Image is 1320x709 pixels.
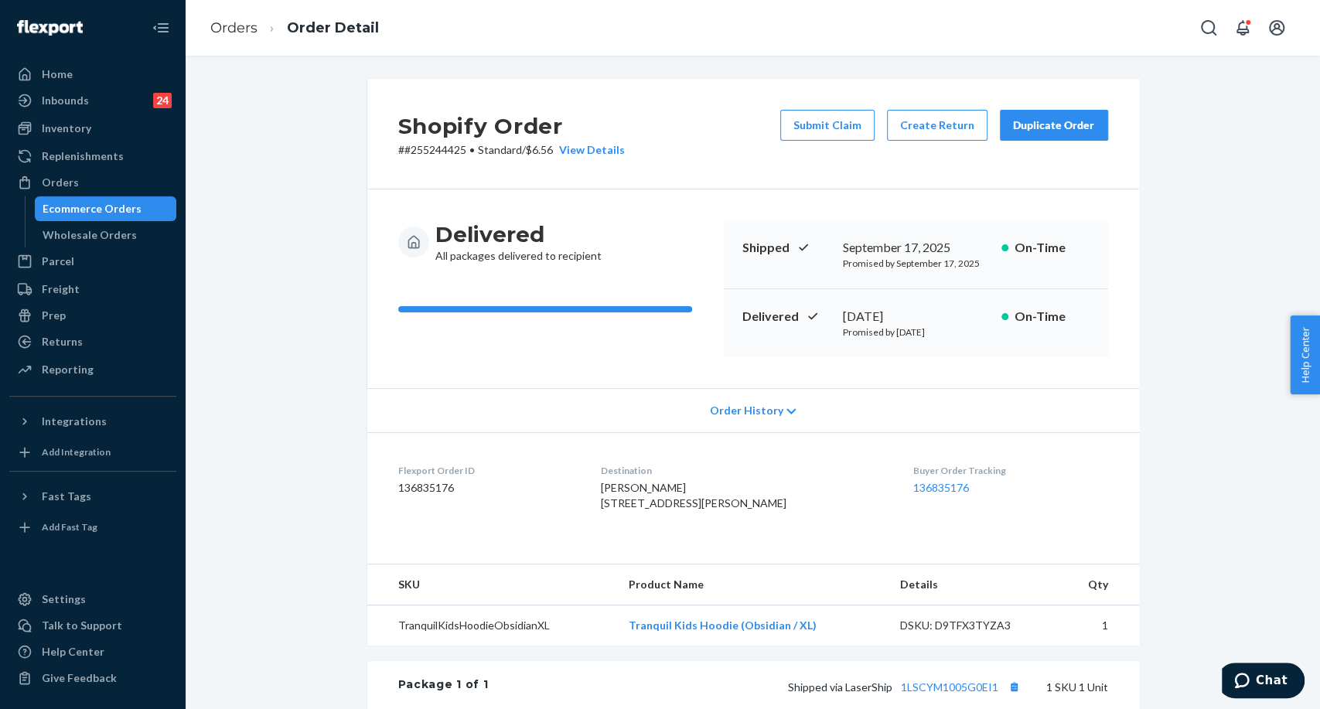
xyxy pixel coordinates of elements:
[780,110,875,141] button: Submit Claim
[742,308,831,326] p: Delivered
[42,591,86,607] div: Settings
[42,175,79,190] div: Orders
[35,196,177,221] a: Ecommerce Orders
[1290,315,1320,394] button: Help Center
[287,19,379,36] a: Order Detail
[1013,118,1095,133] div: Duplicate Order
[1004,677,1025,697] button: Copy tracking number
[9,613,176,638] button: Talk to Support
[153,93,172,108] div: 24
[42,362,94,377] div: Reporting
[629,619,817,632] a: Tranquil Kids Hoodie (Obsidian / XL)
[9,515,176,540] a: Add Fast Tag
[35,223,177,247] a: Wholesale Orders
[843,257,989,270] p: Promised by September 17, 2025
[17,20,83,36] img: Flexport logo
[9,116,176,141] a: Inventory
[9,666,176,690] button: Give Feedback
[788,680,1025,694] span: Shipped via LaserShip
[913,481,969,494] a: 136835176
[42,148,124,164] div: Replenishments
[913,464,1108,477] dt: Buyer Order Tracking
[42,489,91,504] div: Fast Tags
[42,644,104,660] div: Help Center
[42,254,74,269] div: Parcel
[435,220,602,264] div: All packages delivered to recipient
[367,564,616,605] th: SKU
[398,464,577,477] dt: Flexport Order ID
[42,281,80,297] div: Freight
[469,143,475,156] span: •
[843,308,989,326] div: [DATE]
[1261,12,1292,43] button: Open account menu
[9,249,176,274] a: Parcel
[198,5,391,51] ol: breadcrumbs
[398,677,489,697] div: Package 1 of 1
[9,62,176,87] a: Home
[42,414,107,429] div: Integrations
[42,670,117,686] div: Give Feedback
[43,227,137,243] div: Wholesale Orders
[843,239,989,257] div: September 17, 2025
[478,143,522,156] span: Standard
[145,12,176,43] button: Close Navigation
[887,110,987,141] button: Create Return
[9,440,176,465] a: Add Integration
[398,110,625,142] h2: Shopify Order
[9,303,176,328] a: Prep
[742,239,831,257] p: Shipped
[1222,663,1305,701] iframe: Opens a widget where you can chat to one of our agents
[43,201,142,216] div: Ecommerce Orders
[9,170,176,195] a: Orders
[9,587,176,612] a: Settings
[42,445,111,458] div: Add Integration
[1000,110,1108,141] button: Duplicate Order
[901,680,998,694] a: 1LSCYM1005G0EI1
[1193,12,1224,43] button: Open Search Box
[9,277,176,302] a: Freight
[9,484,176,509] button: Fast Tags
[42,93,89,108] div: Inbounds
[9,144,176,169] a: Replenishments
[42,308,66,323] div: Prep
[601,481,786,510] span: [PERSON_NAME] [STREET_ADDRESS][PERSON_NAME]
[42,121,91,136] div: Inventory
[709,403,783,418] span: Order History
[1227,12,1258,43] button: Open notifications
[42,520,97,533] div: Add Fast Tag
[488,677,1107,697] div: 1 SKU 1 Unit
[42,66,73,82] div: Home
[900,618,1045,633] div: DSKU: D9TFX3TYZA3
[9,409,176,434] button: Integrations
[42,334,83,349] div: Returns
[42,618,122,633] div: Talk to Support
[435,220,602,248] h3: Delivered
[9,639,176,664] a: Help Center
[616,564,889,605] th: Product Name
[210,19,258,36] a: Orders
[367,605,616,646] td: TranquilKidsHoodieObsidianXL
[553,142,625,158] button: View Details
[9,329,176,354] a: Returns
[1058,564,1139,605] th: Qty
[9,357,176,382] a: Reporting
[1058,605,1139,646] td: 1
[398,480,577,496] dd: 136835176
[1015,239,1090,257] p: On-Time
[601,464,889,477] dt: Destination
[843,326,989,339] p: Promised by [DATE]
[9,88,176,113] a: Inbounds24
[1015,308,1090,326] p: On-Time
[398,142,625,158] p: # #255244425 / $6.56
[888,564,1058,605] th: Details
